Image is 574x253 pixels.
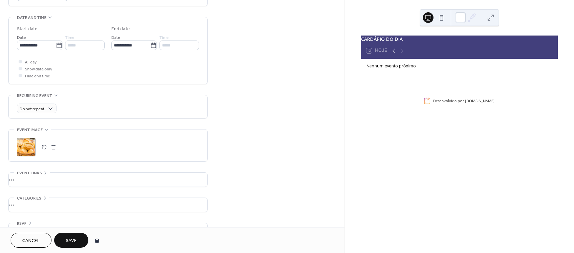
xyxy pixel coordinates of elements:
[17,170,42,177] span: Event links
[17,14,47,21] span: Date and time
[25,59,37,66] span: All day
[17,92,52,99] span: Recurring event
[9,223,207,237] div: •••
[361,36,558,43] div: CARDÁPIO DO DIA
[111,26,130,33] div: End date
[366,63,552,69] div: Nenhum evento próximo
[17,195,41,202] span: Categories
[20,105,45,113] span: Do not repeat
[22,237,40,244] span: Cancel
[465,98,495,103] a: [DOMAIN_NAME]
[433,98,495,103] div: Desenvolvido por
[17,34,26,41] span: Date
[9,173,207,187] div: •••
[66,237,77,244] span: Save
[17,26,38,33] div: Start date
[17,138,36,156] div: ;
[111,34,120,41] span: Date
[25,66,52,73] span: Show date only
[9,198,207,212] div: •••
[25,73,50,80] span: Hide end time
[17,220,27,227] span: RSVP
[54,233,88,248] button: Save
[159,34,169,41] span: Time
[17,126,43,133] span: Event image
[65,34,74,41] span: Time
[11,233,51,248] button: Cancel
